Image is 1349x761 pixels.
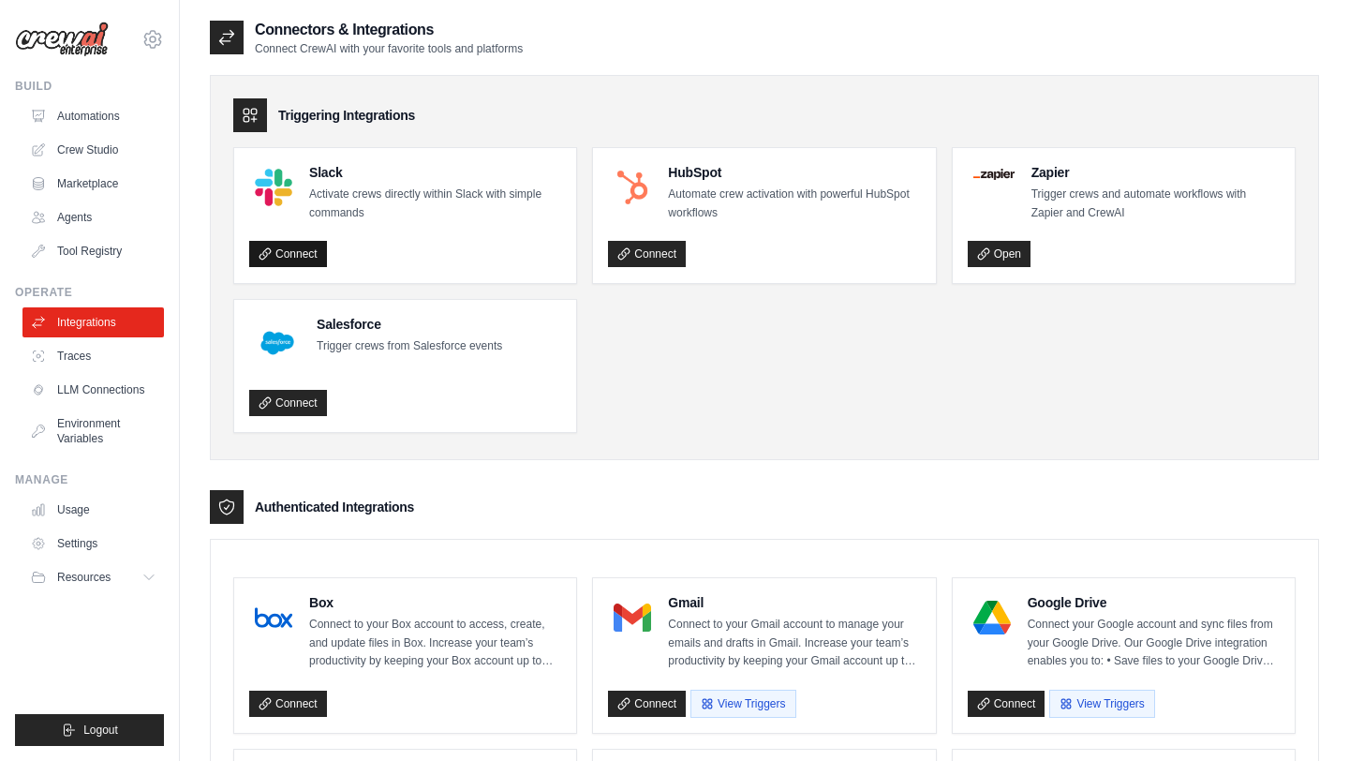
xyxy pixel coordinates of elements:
[255,41,523,56] p: Connect CrewAI with your favorite tools and platforms
[15,22,109,57] img: Logo
[309,163,561,182] h4: Slack
[309,593,561,612] h4: Box
[255,498,414,516] h3: Authenticated Integrations
[1049,690,1154,718] button: View Triggers
[278,106,415,125] h3: Triggering Integrations
[15,472,164,487] div: Manage
[22,202,164,232] a: Agents
[22,307,164,337] a: Integrations
[83,723,118,738] span: Logout
[255,321,300,366] img: Salesforce Logo
[608,241,686,267] a: Connect
[249,691,327,717] a: Connect
[309,616,561,671] p: Connect to your Box account to access, create, and update files in Box. Increase your team’s prod...
[309,186,561,222] p: Activate crews directly within Slack with simple commands
[968,241,1030,267] a: Open
[22,101,164,131] a: Automations
[249,241,327,267] a: Connect
[668,163,920,182] h4: HubSpot
[614,169,651,206] img: HubSpot Logo
[614,599,651,636] img: Gmail Logo
[22,375,164,405] a: LLM Connections
[22,409,164,454] a: Environment Variables
[22,495,164,525] a: Usage
[22,341,164,371] a: Traces
[249,390,327,416] a: Connect
[1031,186,1280,222] p: Trigger crews and automate workflows with Zapier and CrewAI
[22,236,164,266] a: Tool Registry
[22,135,164,165] a: Crew Studio
[15,79,164,94] div: Build
[1031,163,1280,182] h4: Zapier
[15,714,164,746] button: Logout
[968,691,1045,717] a: Connect
[668,186,920,222] p: Automate crew activation with powerful HubSpot workflows
[317,337,502,356] p: Trigger crews from Salesforce events
[15,285,164,300] div: Operate
[668,593,920,612] h4: Gmail
[57,570,111,585] span: Resources
[22,562,164,592] button: Resources
[608,691,686,717] a: Connect
[1028,593,1280,612] h4: Google Drive
[690,690,795,718] button: View Triggers
[1028,616,1280,671] p: Connect your Google account and sync files from your Google Drive. Our Google Drive integration e...
[317,315,502,334] h4: Salesforce
[973,599,1011,636] img: Google Drive Logo
[22,529,164,559] a: Settings
[668,616,920,671] p: Connect to your Gmail account to manage your emails and drafts in Gmail. Increase your team’s pro...
[973,169,1015,180] img: Zapier Logo
[255,169,292,206] img: Slack Logo
[255,599,292,636] img: Box Logo
[22,169,164,199] a: Marketplace
[255,19,523,41] h2: Connectors & Integrations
